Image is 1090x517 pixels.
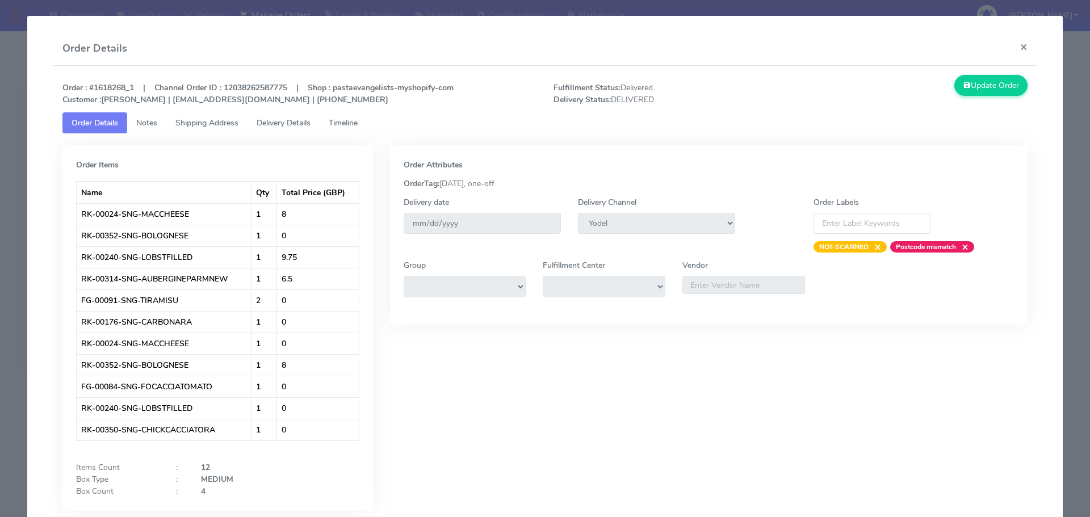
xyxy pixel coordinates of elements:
td: RK-00350-SNG-CHICKCACCIATORA [77,419,251,440]
td: 1 [251,246,277,268]
td: 1 [251,311,277,333]
strong: NOT-SCANNED [819,242,869,251]
label: Vendor [682,259,708,271]
label: Order Labels [814,196,859,208]
span: Timeline [329,117,358,128]
td: 0 [277,289,359,311]
span: Delivery Details [257,117,311,128]
strong: Delivery Status: [554,94,611,105]
div: [DATE], one-off [395,178,1023,190]
ul: Tabs [62,112,1028,133]
td: 1 [251,268,277,289]
label: Group [404,259,426,271]
strong: OrderTag: [404,178,439,189]
td: 1 [251,333,277,354]
td: 1 [251,376,277,397]
td: 8 [277,354,359,376]
input: Enter Vendor Name [682,276,805,294]
td: RK-00314-SNG-AUBERGINEPARMNEW [77,268,251,289]
div: : [167,473,192,485]
td: 0 [277,397,359,419]
th: Name [77,182,251,203]
span: × [956,241,969,253]
div: Items Count [68,461,167,473]
td: RK-00176-SNG-CARBONARA [77,311,251,333]
td: 0 [277,376,359,397]
td: 0 [277,419,359,440]
td: 1 [251,354,277,376]
strong: Order : #1618268_1 | Channel Order ID : 12038262587775 | Shop : pastaevangelists-myshopify-com [P... [62,82,454,105]
td: RK-00352-SNG-BOLOGNESE [77,354,251,376]
td: 6.5 [277,268,359,289]
td: RK-00240-SNG-LOBSTFILLED [77,397,251,419]
strong: 4 [201,486,206,497]
td: RK-00024-SNG-MACCHEESE [77,203,251,225]
td: 9.75 [277,246,359,268]
td: RK-00024-SNG-MACCHEESE [77,333,251,354]
h4: Order Details [62,41,127,56]
td: 0 [277,225,359,246]
strong: Order Attributes [404,159,463,170]
strong: Customer : [62,94,101,105]
td: FG-00091-SNG-TIRAMISU [77,289,251,311]
td: 1 [251,397,277,419]
th: Qty [251,182,277,203]
span: Order Details [72,117,118,128]
strong: MEDIUM [201,474,233,485]
strong: Order Items [76,159,119,170]
td: 1 [251,225,277,246]
td: RK-00352-SNG-BOLOGNESE [77,225,251,246]
label: Fulfillment Center [543,259,605,271]
strong: Fulfillment Status: [554,82,621,93]
button: Update Order [954,75,1028,96]
td: RK-00240-SNG-LOBSTFILLED [77,246,251,268]
td: 1 [251,203,277,225]
td: 2 [251,289,277,311]
div: : [167,461,192,473]
td: 0 [277,333,359,354]
th: Total Price (GBP) [277,182,359,203]
div: Box Count [68,485,167,497]
strong: 12 [201,462,210,473]
span: Delivered DELIVERED [545,82,791,106]
span: Shipping Address [175,117,238,128]
button: Close [1011,32,1037,62]
td: 0 [277,311,359,333]
input: Enter Label Keywords [814,213,930,234]
td: 8 [277,203,359,225]
td: FG-00084-SNG-FOCACCIATOMATO [77,376,251,397]
label: Delivery Channel [578,196,636,208]
td: 1 [251,419,277,440]
div: Box Type [68,473,167,485]
strong: Postcode mismatch [896,242,956,251]
label: Delivery date [404,196,449,208]
span: Notes [136,117,157,128]
span: × [869,241,881,253]
div: : [167,485,192,497]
